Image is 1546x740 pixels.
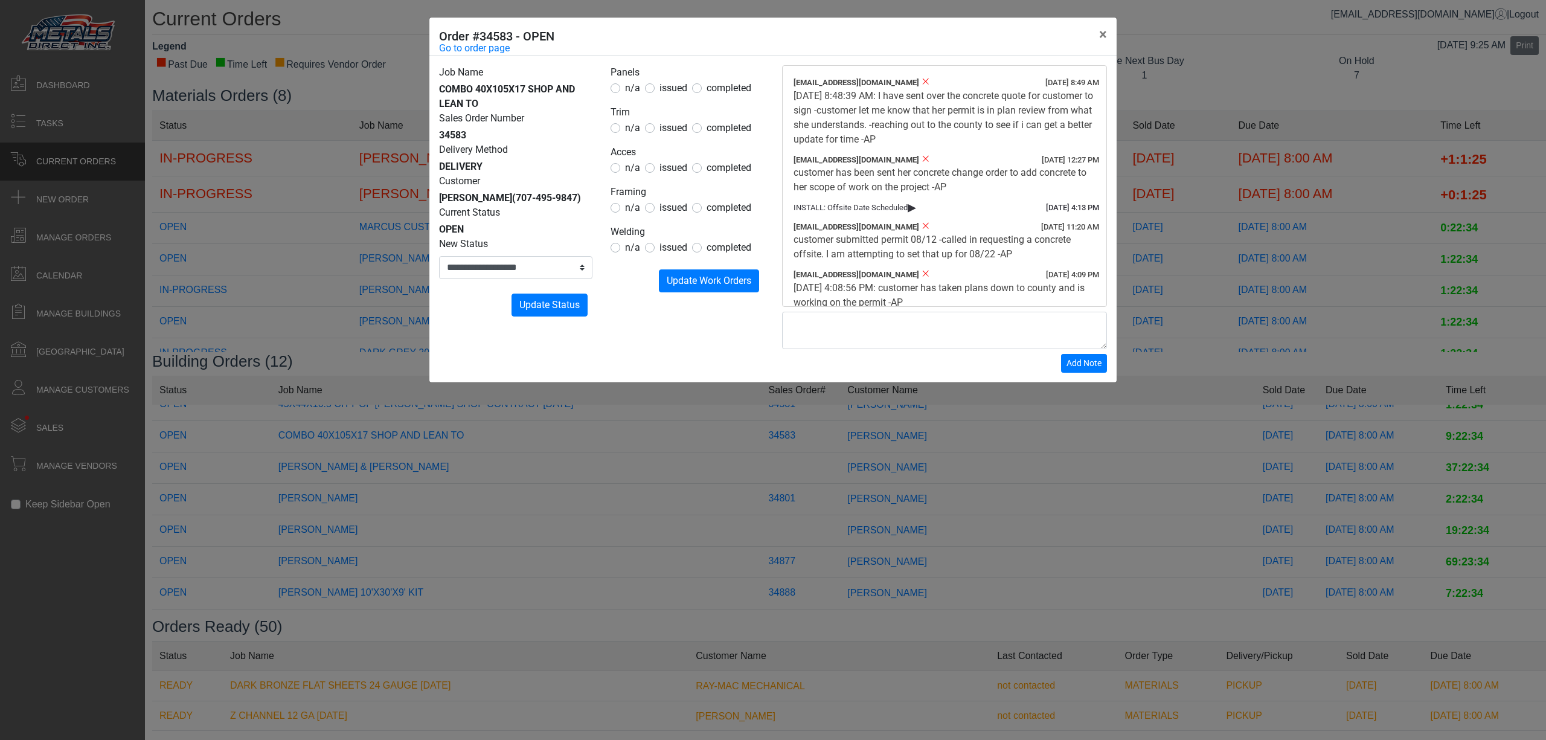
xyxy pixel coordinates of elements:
[611,65,764,81] legend: Panels
[625,82,640,94] span: n/a
[512,294,588,317] button: Update Status
[908,203,916,211] span: ▸
[439,41,510,56] a: Go to order page
[1046,202,1099,214] div: [DATE] 4:13 PM
[439,205,500,220] label: Current Status
[659,269,759,292] button: Update Work Orders
[1061,354,1107,373] button: Add Note
[611,185,764,201] legend: Framing
[1041,221,1099,233] div: [DATE] 11:20 AM
[439,159,592,174] div: DELIVERY
[794,89,1095,147] div: [DATE] 8:48:39 AM: I have sent over the concrete quote for customer to sign -customer let me know...
[439,65,483,80] label: Job Name
[794,155,919,164] span: [EMAIL_ADDRESS][DOMAIN_NAME]
[794,78,919,87] span: [EMAIL_ADDRESS][DOMAIN_NAME]
[439,111,524,126] label: Sales Order Number
[659,202,687,213] span: issued
[625,122,640,134] span: n/a
[707,242,751,253] span: completed
[611,105,764,121] legend: Trim
[1089,18,1117,51] button: Close
[439,83,575,109] span: COMBO 40X105X17 SHOP AND LEAN TO
[439,174,480,188] label: Customer
[439,27,554,45] h5: Order #34583 - OPEN
[707,122,751,134] span: completed
[1046,269,1099,281] div: [DATE] 4:09 PM
[1042,154,1099,166] div: [DATE] 12:27 PM
[794,202,1095,214] div: INSTALL: Offsite Date Scheduled
[439,128,592,143] div: 34583
[439,143,508,157] label: Delivery Method
[1066,358,1102,368] span: Add Note
[611,145,764,161] legend: Acces
[439,237,488,251] label: New Status
[1045,77,1099,89] div: [DATE] 8:49 AM
[659,162,687,173] span: issued
[794,281,1095,310] div: [DATE] 4:08:56 PM: customer has taken plans down to county and is working on the permit -AP
[659,122,687,134] span: issued
[707,82,751,94] span: completed
[794,270,919,279] span: [EMAIL_ADDRESS][DOMAIN_NAME]
[439,222,592,237] div: OPEN
[625,202,640,213] span: n/a
[659,242,687,253] span: issued
[659,82,687,94] span: issued
[707,202,751,213] span: completed
[512,192,581,204] span: (707-495-9847)
[519,299,580,310] span: Update Status
[439,191,592,205] div: [PERSON_NAME]
[667,275,751,286] span: Update Work Orders
[625,242,640,253] span: n/a
[794,222,919,231] span: [EMAIL_ADDRESS][DOMAIN_NAME]
[707,162,751,173] span: completed
[625,162,640,173] span: n/a
[794,233,1095,262] div: customer submitted permit 08/12 -called in requesting a concrete offsite. I am attempting to set ...
[611,225,764,240] legend: Welding
[794,166,1095,195] div: customer has been sent her concrete change order to add concrete to her scope of work on the proj...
